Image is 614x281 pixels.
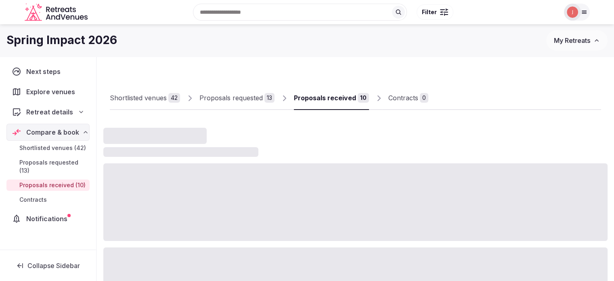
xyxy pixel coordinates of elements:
svg: Retreats and Venues company logo [25,3,89,21]
a: Proposals received (10) [6,180,90,191]
a: Proposals received10 [294,87,369,110]
h1: Spring Impact 2026 [6,32,117,48]
span: Explore venues [26,87,78,97]
span: Notifications [26,214,71,224]
span: Shortlisted venues (42) [19,144,86,152]
a: Contracts0 [388,87,428,110]
span: Proposals requested (13) [19,158,86,175]
a: Notifications [6,210,90,227]
span: Retreat details [26,107,73,117]
div: Contracts [388,93,418,103]
a: Proposals requested13 [199,87,275,110]
span: Proposals received (10) [19,181,86,189]
button: My Retreats [546,30,608,51]
span: Collapse Sidebar [27,262,80,270]
a: Visit the homepage [25,3,89,21]
span: Filter [422,8,437,16]
span: My Retreats [554,36,590,44]
button: Collapse Sidebar [6,257,90,275]
span: Next steps [26,67,64,76]
div: 0 [420,93,428,103]
a: Shortlisted venues42 [110,87,180,110]
div: Shortlisted venues [110,93,167,103]
div: Proposals received [294,93,356,103]
a: Explore venues [6,83,90,100]
a: Contracts [6,194,90,205]
img: Joanna Asiukiewicz [567,6,578,18]
div: 10 [358,93,369,103]
button: Filter [417,4,453,20]
div: Proposals requested [199,93,263,103]
a: Next steps [6,63,90,80]
span: Compare & book [26,127,79,137]
a: Proposals requested (13) [6,157,90,176]
div: 13 [264,93,275,103]
span: Contracts [19,196,47,204]
div: 42 [168,93,180,103]
a: Shortlisted venues (42) [6,142,90,154]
